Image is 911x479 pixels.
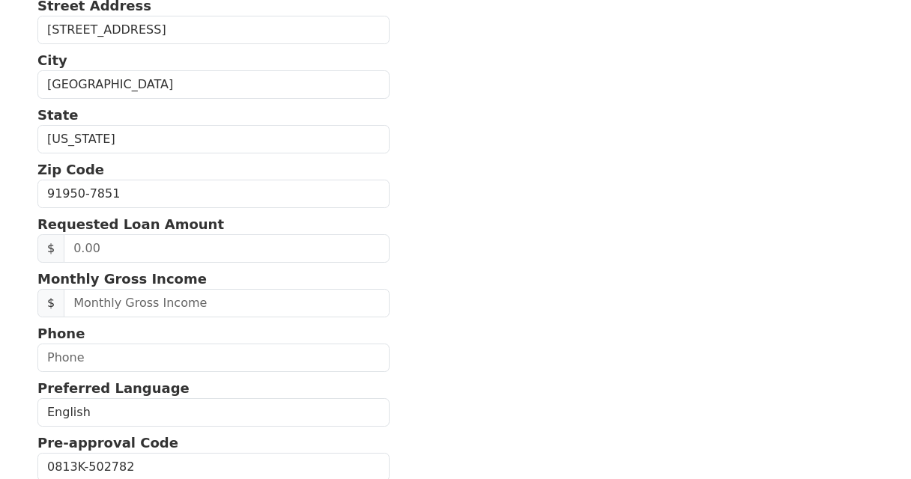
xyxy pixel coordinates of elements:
input: Monthly Gross Income [64,289,389,317]
strong: Pre-approval Code [37,435,178,451]
input: Phone [37,344,390,372]
input: City [37,70,390,99]
strong: Requested Loan Amount [37,216,224,232]
strong: Preferred Language [37,380,190,396]
span: $ [37,234,64,263]
p: Monthly Gross Income [37,269,390,289]
strong: Zip Code [37,162,104,177]
strong: Phone [37,326,85,341]
strong: State [37,107,79,123]
input: 0.00 [64,234,389,263]
input: Street Address [37,16,390,44]
span: $ [37,289,64,317]
strong: City [37,52,67,68]
input: Zip Code [37,180,390,208]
